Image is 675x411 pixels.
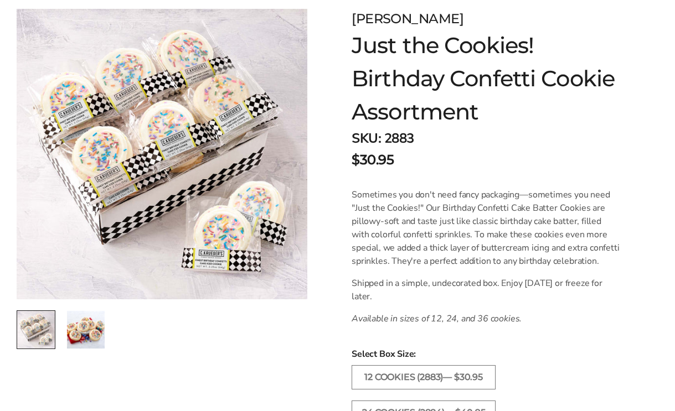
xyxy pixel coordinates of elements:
img: Just the Cookies! Birthday Confetti Cookie Assortment [17,9,307,299]
label: 12 COOKIES (2883)— $30.95 [352,365,496,389]
p: Shipped in a simple, undecorated box. Enjoy [DATE] or freeze for later. [352,277,620,303]
a: 1 / 2 [17,310,55,349]
h1: Just the Cookies! Birthday Confetti Cookie Assortment [352,29,620,128]
strong: SKU: [352,129,381,147]
img: Just the Cookies! Birthday Confetti Cookie Assortment [67,311,105,348]
p: Sometimes you don't need fancy packaging—sometimes you need "Just the Cookies!" Our Birthday Conf... [352,188,620,268]
img: Just the Cookies! Birthday Confetti Cookie Assortment [17,311,55,348]
span: $30.95 [352,150,394,170]
em: Available in sizes of 12, 24, and 36 cookies. [352,313,522,325]
a: 2 / 2 [66,310,105,349]
span: Select Box Size: [352,347,620,361]
span: 2883 [384,129,414,147]
div: [PERSON_NAME] [352,9,620,29]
